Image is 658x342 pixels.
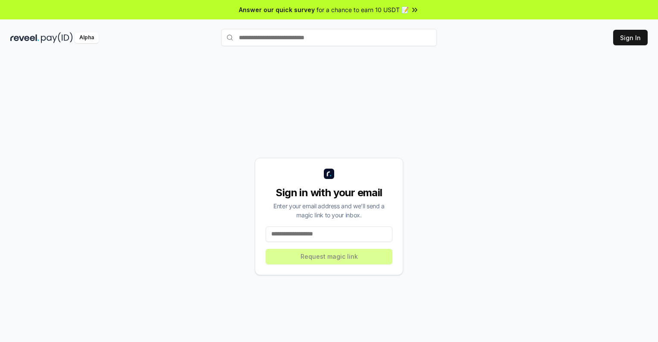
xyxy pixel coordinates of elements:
[266,186,392,200] div: Sign in with your email
[266,201,392,220] div: Enter your email address and we’ll send a magic link to your inbox.
[324,169,334,179] img: logo_small
[75,32,99,43] div: Alpha
[613,30,648,45] button: Sign In
[10,32,39,43] img: reveel_dark
[239,5,315,14] span: Answer our quick survey
[316,5,409,14] span: for a chance to earn 10 USDT 📝
[41,32,73,43] img: pay_id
